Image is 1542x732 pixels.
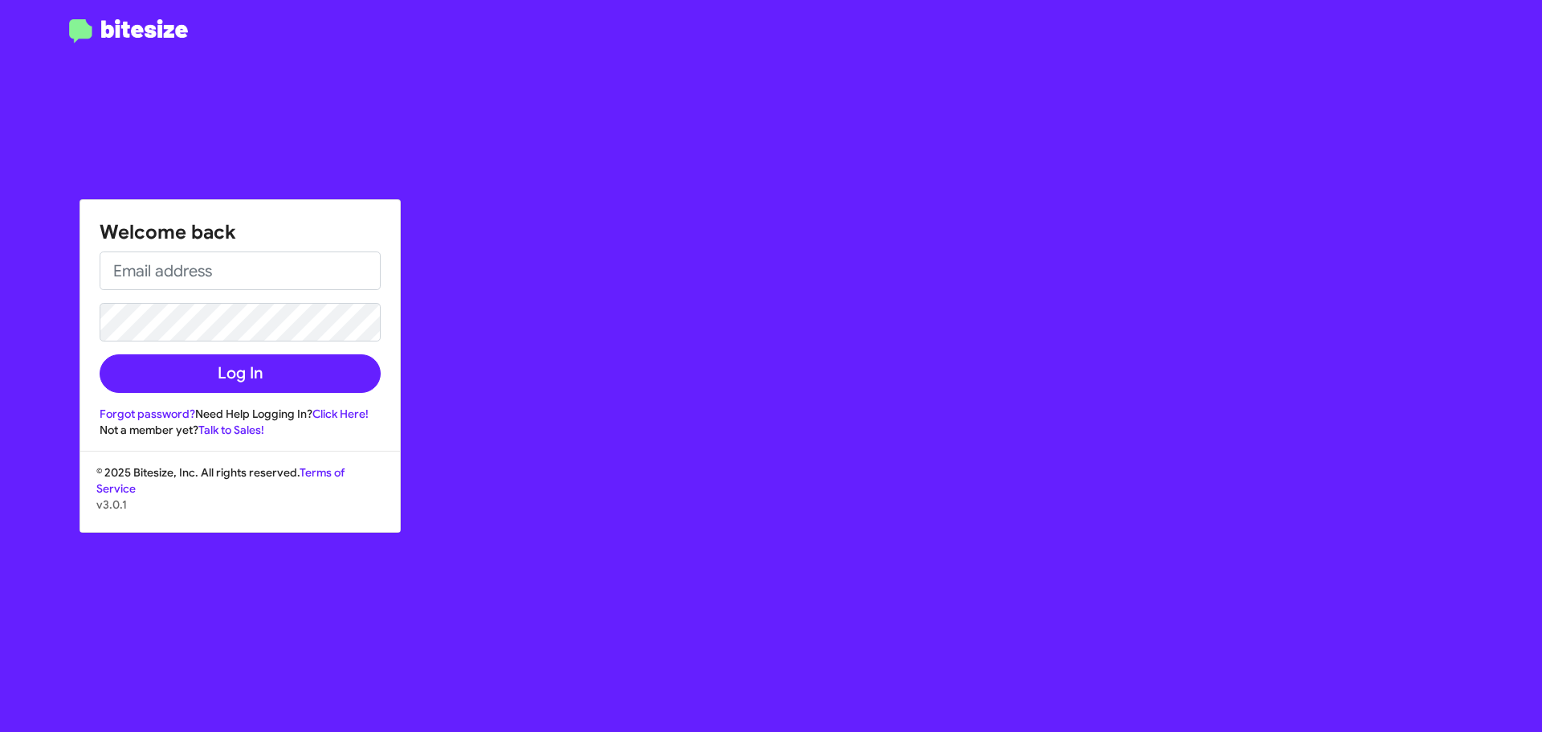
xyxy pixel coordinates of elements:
h1: Welcome back [100,219,381,245]
a: Forgot password? [100,407,195,421]
p: v3.0.1 [96,497,384,513]
a: Talk to Sales! [198,423,264,437]
div: © 2025 Bitesize, Inc. All rights reserved. [80,464,400,532]
div: Need Help Logging In? [100,406,381,422]
div: Not a member yet? [100,422,381,438]
a: Click Here! [312,407,369,421]
input: Email address [100,251,381,290]
button: Log In [100,354,381,393]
